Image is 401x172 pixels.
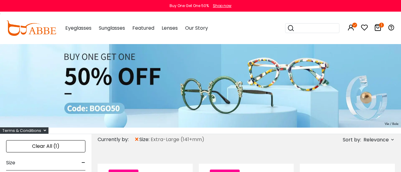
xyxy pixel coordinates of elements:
[65,24,91,32] span: Eyeglasses
[98,134,134,145] div: Currently by:
[139,136,151,143] span: size:
[6,21,56,36] img: abbeglasses.com
[170,3,209,9] div: Buy One Get One 50%
[6,155,15,170] span: Size
[213,3,231,9] div: Shop now
[185,24,208,32] span: Our Story
[81,155,85,170] span: -
[379,23,384,28] i: 1
[363,134,389,145] span: Relevance
[132,24,154,32] span: Featured
[6,140,85,152] div: Clear All (1)
[210,3,231,8] a: Shop now
[343,136,361,143] span: Sort by:
[134,134,139,145] span: ×
[162,24,178,32] span: Lenses
[99,24,125,32] span: Sunglasses
[151,136,204,143] span: Extra-Large (141+mm)
[374,25,381,32] a: 1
